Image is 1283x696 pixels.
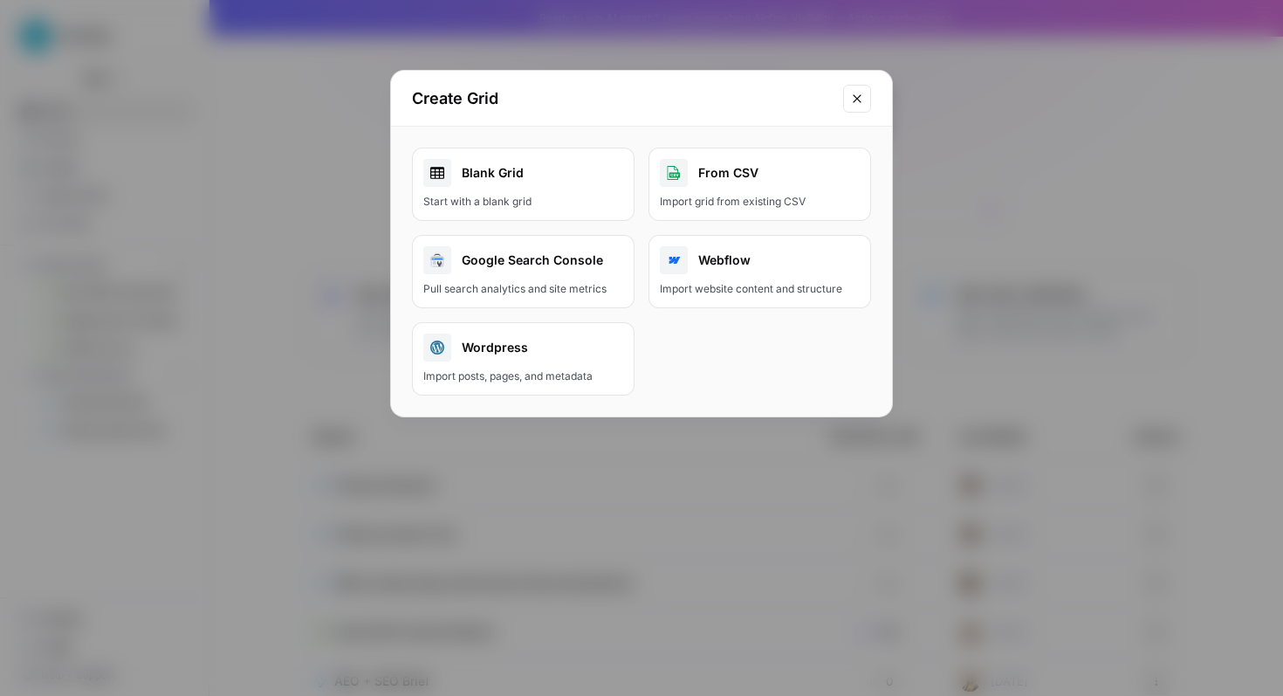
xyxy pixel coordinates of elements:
h2: Create Grid [412,86,833,111]
button: WordpressImport posts, pages, and metadata [412,322,635,396]
div: Google Search Console [423,246,623,274]
div: Import grid from existing CSV [660,194,860,210]
a: Blank GridStart with a blank grid [412,148,635,221]
div: Pull search analytics and site metrics [423,281,623,297]
div: Wordpress [423,334,623,362]
div: Import posts, pages, and metadata [423,369,623,384]
button: From CSVImport grid from existing CSV [648,148,871,221]
div: From CSV [660,159,860,187]
div: Start with a blank grid [423,194,623,210]
div: Blank Grid [423,159,623,187]
button: Close modal [843,85,871,113]
div: Webflow [660,246,860,274]
button: WebflowImport website content and structure [648,235,871,308]
button: Google Search ConsolePull search analytics and site metrics [412,235,635,308]
div: Import website content and structure [660,281,860,297]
